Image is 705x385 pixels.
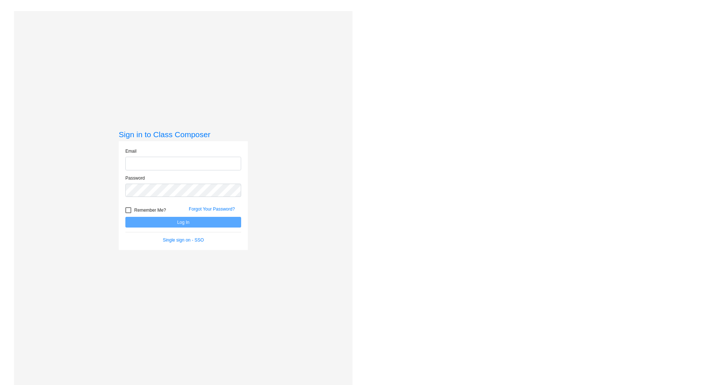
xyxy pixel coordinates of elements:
h3: Sign in to Class Composer [119,130,248,139]
span: Remember Me? [134,206,166,215]
a: Forgot Your Password? [189,207,235,212]
label: Email [125,148,136,155]
label: Password [125,175,145,181]
button: Log In [125,217,241,228]
a: Single sign on - SSO [163,237,204,243]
